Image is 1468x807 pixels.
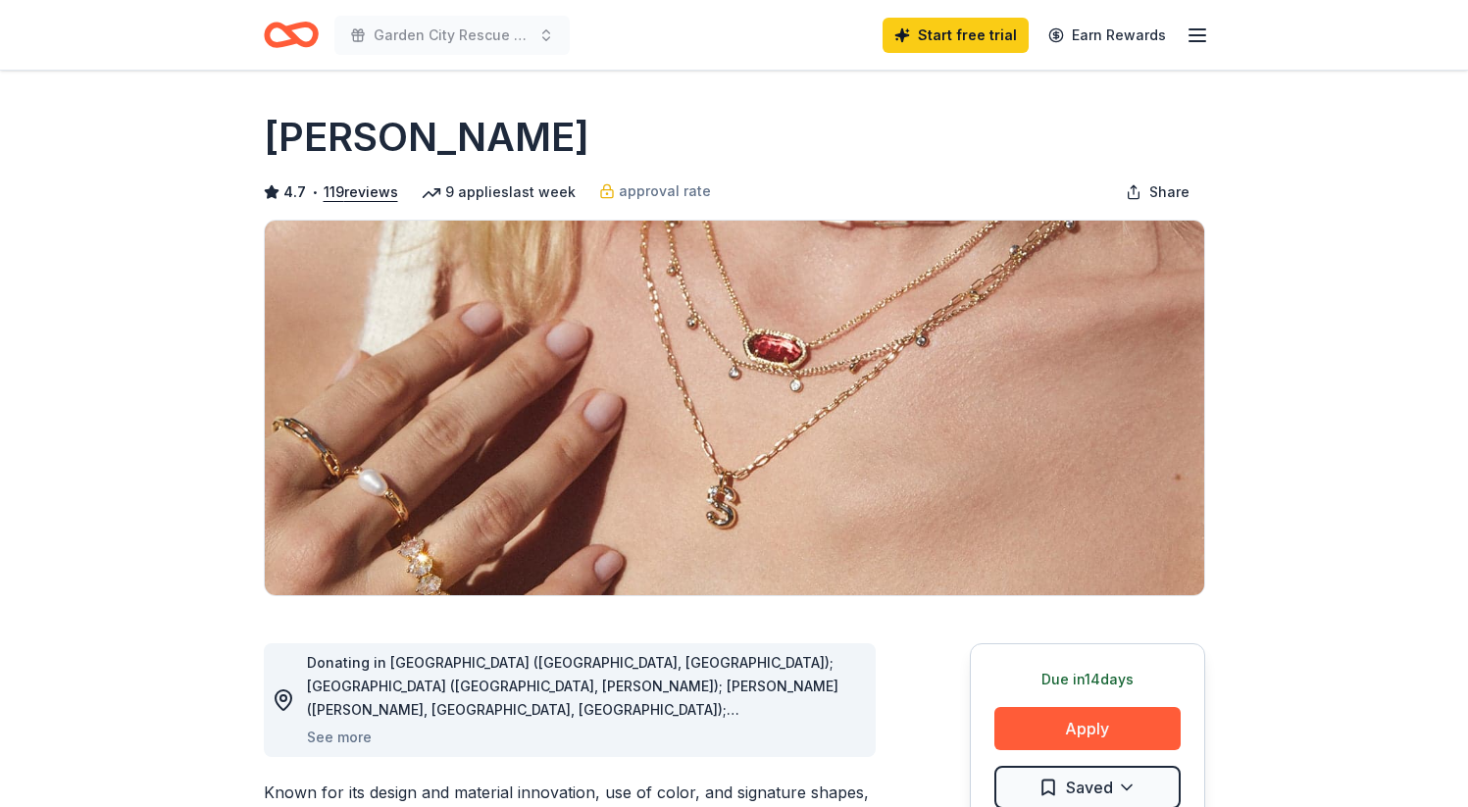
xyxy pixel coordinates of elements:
span: Saved [1066,775,1113,800]
button: See more [307,726,372,749]
span: approval rate [619,179,711,203]
a: Earn Rewards [1037,18,1178,53]
a: Home [264,12,319,58]
span: Share [1149,180,1190,204]
span: • [311,184,318,200]
span: 4.7 [283,180,306,204]
button: 119reviews [324,180,398,204]
button: Apply [994,707,1181,750]
button: Share [1110,173,1205,212]
h1: [PERSON_NAME] [264,110,589,165]
div: 9 applies last week [422,180,576,204]
span: Garden City Rescue Mission Charity Dinner and Silent Auction [374,24,531,47]
button: Garden City Rescue Mission Charity Dinner and Silent Auction [334,16,570,55]
div: Due in 14 days [994,668,1181,691]
a: Start free trial [883,18,1029,53]
a: approval rate [599,179,711,203]
img: Image for Kendra Scott [265,221,1204,595]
